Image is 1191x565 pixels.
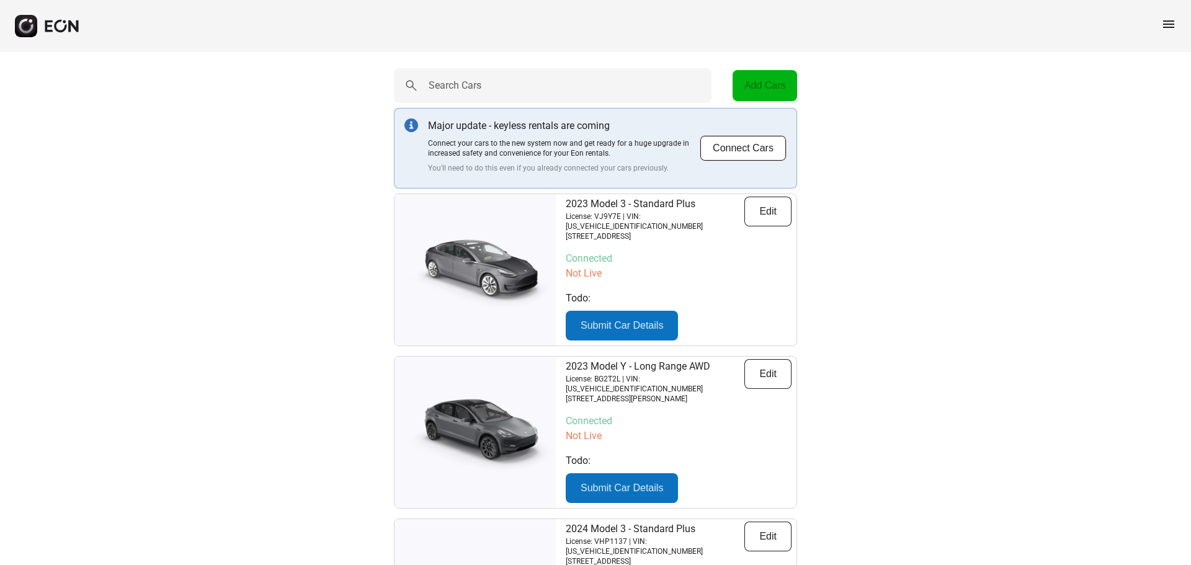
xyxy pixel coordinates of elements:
p: Not Live [566,429,792,443]
p: Major update - keyless rentals are coming [428,118,700,133]
button: Submit Car Details [566,311,678,340]
button: Submit Car Details [566,473,678,503]
p: Not Live [566,266,792,281]
p: [STREET_ADDRESS] [566,231,744,241]
p: License: VHP1137 | VIN: [US_VEHICLE_IDENTIFICATION_NUMBER] [566,536,744,556]
img: car [395,229,556,310]
label: Search Cars [429,78,481,93]
p: Connected [566,414,792,429]
p: 2023 Model Y - Long Range AWD [566,359,744,374]
button: Edit [744,197,792,226]
p: You'll need to do this even if you already connected your cars previously. [428,163,700,173]
p: Connected [566,251,792,266]
p: Todo: [566,291,792,306]
p: Connect your cars to the new system now and get ready for a huge upgrade in increased safety and ... [428,138,700,158]
button: Edit [744,359,792,389]
p: License: BG2T2L | VIN: [US_VEHICLE_IDENTIFICATION_NUMBER] [566,374,744,394]
p: Todo: [566,453,792,468]
img: car [395,392,556,473]
p: [STREET_ADDRESS][PERSON_NAME] [566,394,744,404]
span: menu [1161,17,1176,32]
img: info [404,118,418,132]
p: 2023 Model 3 - Standard Plus [566,197,744,211]
button: Edit [744,522,792,551]
p: 2024 Model 3 - Standard Plus [566,522,744,536]
button: Connect Cars [700,135,787,161]
p: License: VJ9Y7E | VIN: [US_VEHICLE_IDENTIFICATION_NUMBER] [566,211,744,231]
